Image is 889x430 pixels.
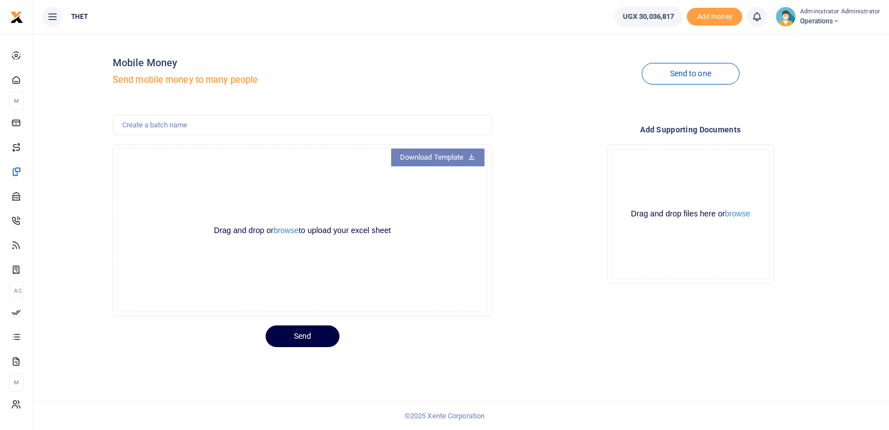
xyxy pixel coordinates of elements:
h4: Mobile Money [113,57,492,69]
span: THET [67,12,92,22]
button: Send [266,325,339,347]
a: profile-user Administrator Administrator Operations [776,7,880,27]
a: Add money [687,12,742,20]
h4: Add supporting Documents [501,123,881,136]
li: Ac [9,281,24,300]
a: Send to one [642,63,740,85]
div: File Uploader [607,145,774,284]
li: Wallet ballance [610,7,687,27]
input: Create a batch name [113,115,492,136]
button: browse [725,210,750,218]
span: UGX 30,036,817 [623,11,674,22]
a: logo-small logo-large logo-large [10,12,23,21]
a: Download Template [391,149,485,166]
a: UGX 30,036,817 [615,7,682,27]
small: Administrator Administrator [800,7,880,17]
div: Drag and drop or to upload your excel sheet [169,225,436,236]
img: logo-small [10,11,23,24]
li: M [9,92,24,110]
div: File Uploader [113,144,492,317]
span: Add money [687,8,742,26]
div: Drag and drop files here or [612,209,769,219]
li: Toup your wallet [687,8,742,26]
li: M [9,373,24,392]
h5: Send mobile money to many people [113,75,492,86]
img: profile-user [776,7,796,27]
button: browse [273,226,298,234]
span: Operations [800,16,880,26]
